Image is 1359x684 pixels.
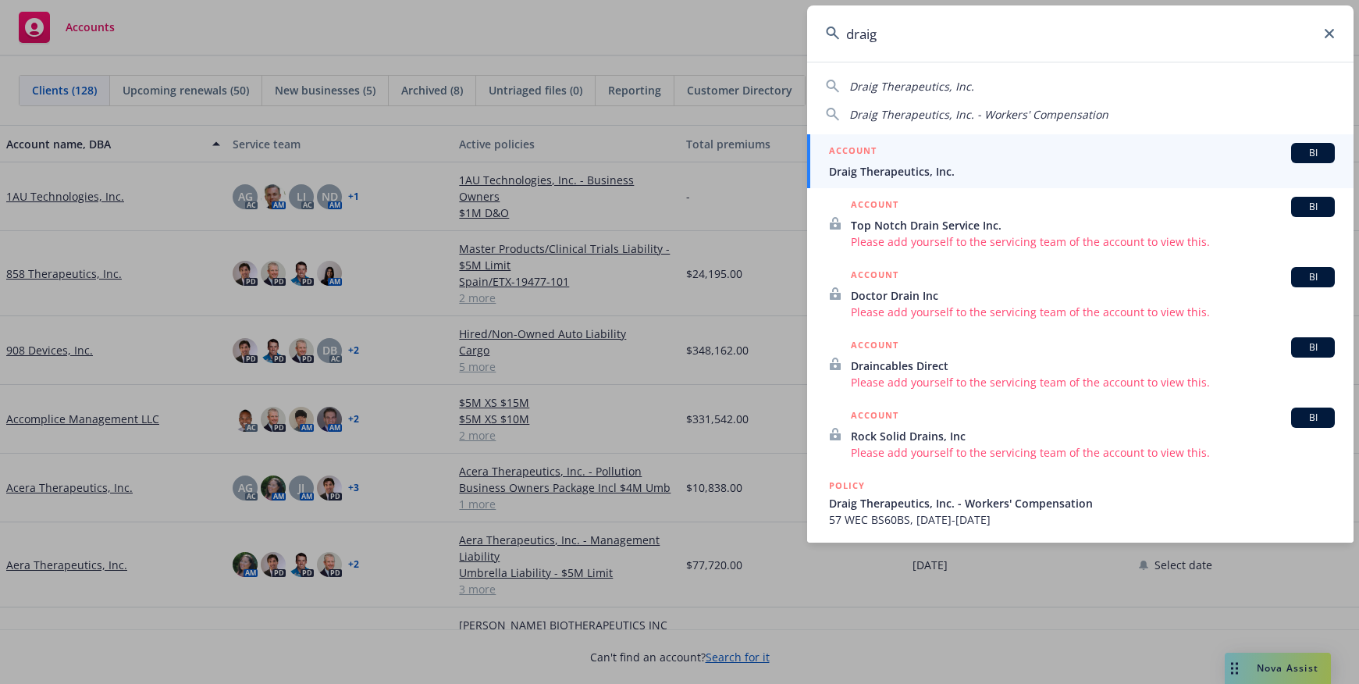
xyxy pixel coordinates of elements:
[851,267,898,286] h5: ACCOUNT
[851,374,1335,390] span: Please add yourself to the servicing team of the account to view this.
[807,258,1354,329] a: ACCOUNTBIDoctor Drain IncPlease add yourself to the servicing team of the account to view this.
[807,399,1354,469] a: ACCOUNTBIRock Solid Drains, IncPlease add yourself to the servicing team of the account to view t...
[829,495,1335,511] span: Draig Therapeutics, Inc. - Workers' Compensation
[807,134,1354,188] a: ACCOUNTBIDraig Therapeutics, Inc.
[829,143,877,162] h5: ACCOUNT
[849,79,974,94] span: Draig Therapeutics, Inc.
[851,287,1335,304] span: Doctor Drain Inc
[851,197,898,216] h5: ACCOUNT
[851,233,1335,250] span: Please add yourself to the servicing team of the account to view this.
[807,469,1354,536] a: POLICYDraig Therapeutics, Inc. - Workers' Compensation57 WEC BS60BS, [DATE]-[DATE]
[829,478,865,493] h5: POLICY
[807,329,1354,399] a: ACCOUNTBIDraincables DirectPlease add yourself to the servicing team of the account to view this.
[851,304,1335,320] span: Please add yourself to the servicing team of the account to view this.
[1297,200,1329,214] span: BI
[851,358,1335,374] span: Draincables Direct
[851,217,1335,233] span: Top Notch Drain Service Inc.
[851,337,898,356] h5: ACCOUNT
[1297,146,1329,160] span: BI
[829,511,1335,528] span: 57 WEC BS60BS, [DATE]-[DATE]
[807,5,1354,62] input: Search...
[849,107,1108,122] span: Draig Therapeutics, Inc. - Workers' Compensation
[851,428,1335,444] span: Rock Solid Drains, Inc
[1297,270,1329,284] span: BI
[807,188,1354,258] a: ACCOUNTBITop Notch Drain Service Inc.Please add yourself to the servicing team of the account to ...
[1297,411,1329,425] span: BI
[851,408,898,426] h5: ACCOUNT
[829,163,1335,180] span: Draig Therapeutics, Inc.
[1297,340,1329,354] span: BI
[851,444,1335,461] span: Please add yourself to the servicing team of the account to view this.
